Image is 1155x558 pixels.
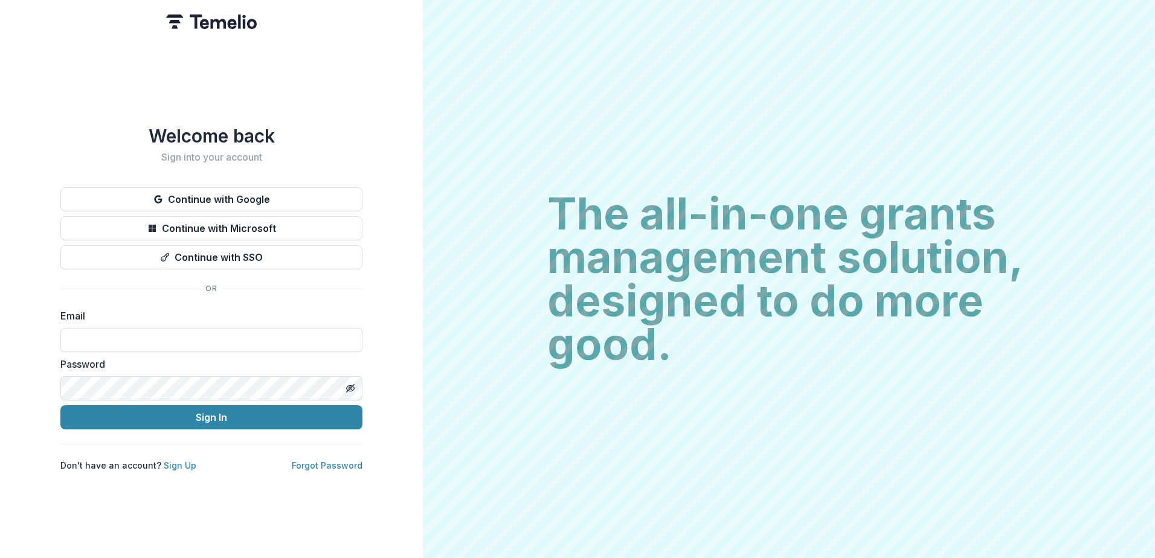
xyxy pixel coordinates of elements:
label: Password [60,357,355,371]
a: Sign Up [164,460,196,470]
img: Temelio [166,14,257,29]
button: Continue with Microsoft [60,216,362,240]
button: Toggle password visibility [341,379,360,398]
p: Don't have an account? [60,459,196,472]
button: Sign In [60,405,362,429]
button: Continue with SSO [60,245,362,269]
h1: Welcome back [60,125,362,147]
a: Forgot Password [292,460,362,470]
h2: Sign into your account [60,152,362,163]
button: Continue with Google [60,187,362,211]
label: Email [60,309,355,323]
